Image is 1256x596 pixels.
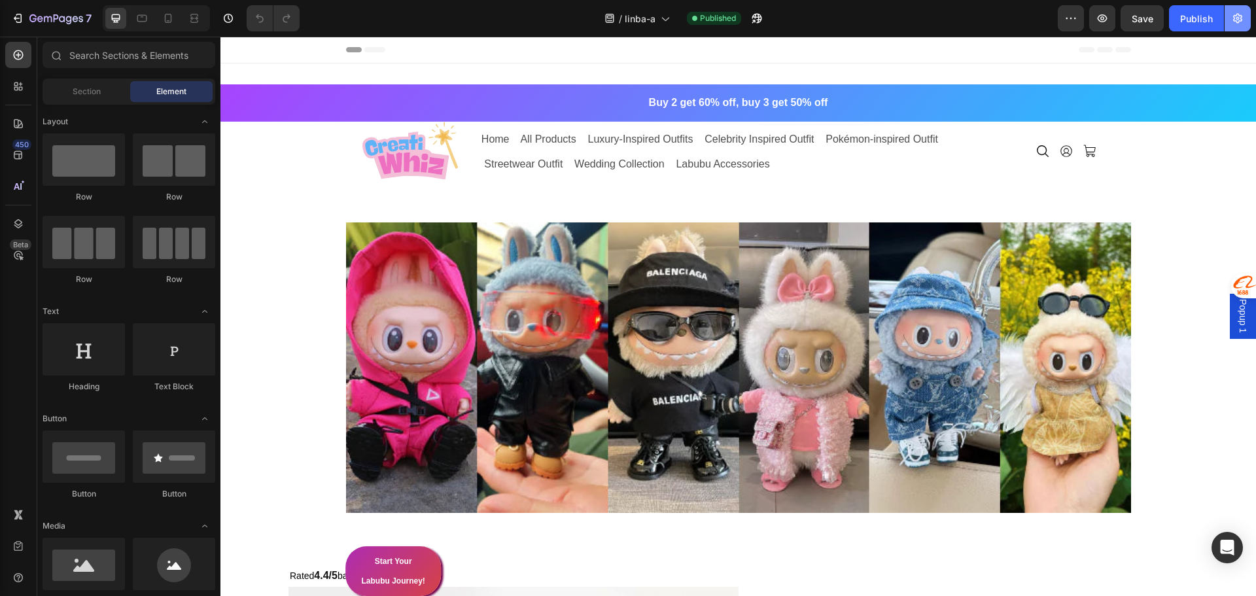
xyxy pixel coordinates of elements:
[619,12,622,26] span: /
[43,413,67,425] span: Button
[43,191,125,203] div: Row
[73,86,101,97] span: Section
[10,239,31,250] div: Beta
[1016,262,1029,296] span: Popup 1
[133,381,215,393] div: Text Block
[220,37,1256,596] iframe: Design area
[261,97,724,133] span: Home All Products Luxury-Inspired Outfits Celebrity Inspired Outfit Pokémon-inspired Outfit Stree...
[133,488,215,500] div: Button
[247,5,300,31] div: Undo/Redo
[141,540,204,549] span: Labubu Journey!
[156,86,186,97] span: Element
[43,488,125,500] div: Button
[125,510,220,559] button: <p><span style="font-size:12px;">Start Your&nbsp;</span><br><span style="font-size:12px;">Labubu ...
[12,139,31,150] div: 450
[1132,13,1153,24] span: Save
[43,520,65,532] span: Media
[133,273,215,285] div: Row
[1169,5,1224,31] button: Publish
[194,516,215,536] span: Toggle open
[1121,5,1164,31] button: Save
[428,60,608,71] strong: Buy 2 get 60% off, buy 3 get 50% off
[700,12,736,24] span: Published
[194,408,215,429] span: Toggle open
[43,381,125,393] div: Heading
[86,10,92,26] p: 7
[1180,12,1213,26] div: Publish
[141,85,239,144] img: gempages_514502434173748208-f56bc97f-37ca-4309-8394-48483cb3cedd.webp
[5,5,97,31] button: 7
[133,191,215,203] div: Row
[625,12,655,26] span: linba-a
[43,273,125,285] div: Row
[154,520,192,529] span: Start Your
[1212,532,1243,563] div: Open Intercom Messenger
[126,186,911,476] img: gempages_514502434173748208-fa428bd4-9560-4140-a923-86453812440c.webp
[43,306,59,317] span: Text
[43,116,68,128] span: Layout
[194,111,215,132] span: Toggle open
[194,301,215,322] span: Toggle open
[43,42,215,68] input: Search Sections & Elements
